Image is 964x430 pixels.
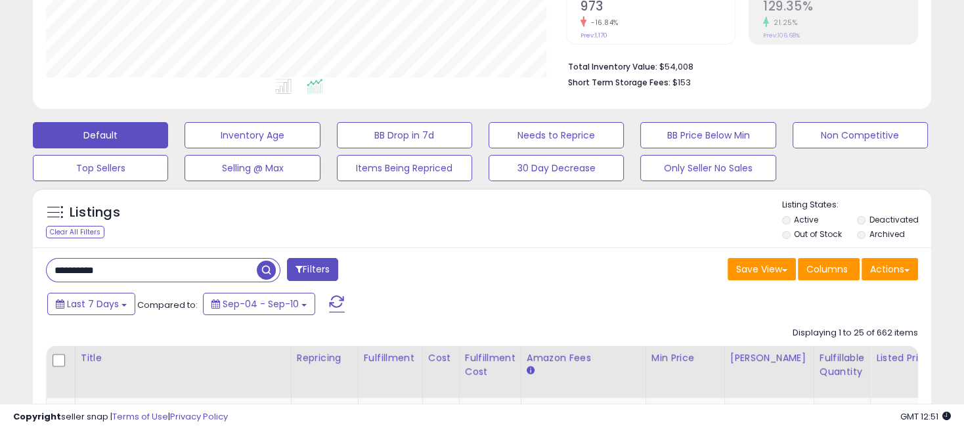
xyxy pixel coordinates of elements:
button: Items Being Repriced [337,155,472,181]
div: Fulfillment [364,351,417,365]
div: [PERSON_NAME] [730,351,808,365]
button: Last 7 Days [47,293,135,315]
span: Sep-04 - Sep-10 [223,297,299,311]
button: Columns [798,258,860,280]
label: Out of Stock [794,228,842,240]
button: Only Seller No Sales [640,155,776,181]
button: Default [33,122,168,148]
div: Displaying 1 to 25 of 662 items [793,327,918,339]
div: seller snap | | [13,411,228,423]
button: BB Drop in 7d [337,122,472,148]
strong: Copyright [13,410,61,423]
span: Columns [806,263,848,276]
div: Repricing [297,351,353,365]
button: Actions [862,258,918,280]
div: Title [81,351,286,365]
small: Amazon Fees. [527,365,535,377]
small: -16.84% [586,18,619,28]
b: Total Inventory Value: [568,61,657,72]
button: Non Competitive [793,122,928,148]
span: Compared to: [137,299,198,311]
small: Prev: 1,170 [581,32,607,39]
h5: Listings [70,204,120,222]
span: Last 7 Days [67,297,119,311]
small: Prev: 106.68% [763,32,800,39]
div: Cost [428,351,454,365]
li: $54,008 [568,58,908,74]
label: Deactivated [869,214,919,225]
button: Sep-04 - Sep-10 [203,293,315,315]
a: Privacy Policy [170,410,228,423]
div: Amazon Fees [527,351,640,365]
div: Fulfillable Quantity [820,351,865,379]
button: Selling @ Max [185,155,320,181]
span: $153 [672,76,691,89]
button: BB Price Below Min [640,122,776,148]
button: Filters [287,258,338,281]
button: Save View [728,258,796,280]
div: Min Price [651,351,719,365]
button: 30 Day Decrease [489,155,624,181]
div: Clear All Filters [46,226,104,238]
button: Top Sellers [33,155,168,181]
a: Terms of Use [112,410,168,423]
label: Active [794,214,818,225]
label: Archived [869,228,905,240]
small: 21.25% [769,18,797,28]
div: Fulfillment Cost [465,351,515,379]
span: 2025-09-18 12:51 GMT [900,410,951,423]
b: Short Term Storage Fees: [568,77,670,88]
p: Listing States: [782,199,931,211]
button: Needs to Reprice [489,122,624,148]
button: Inventory Age [185,122,320,148]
